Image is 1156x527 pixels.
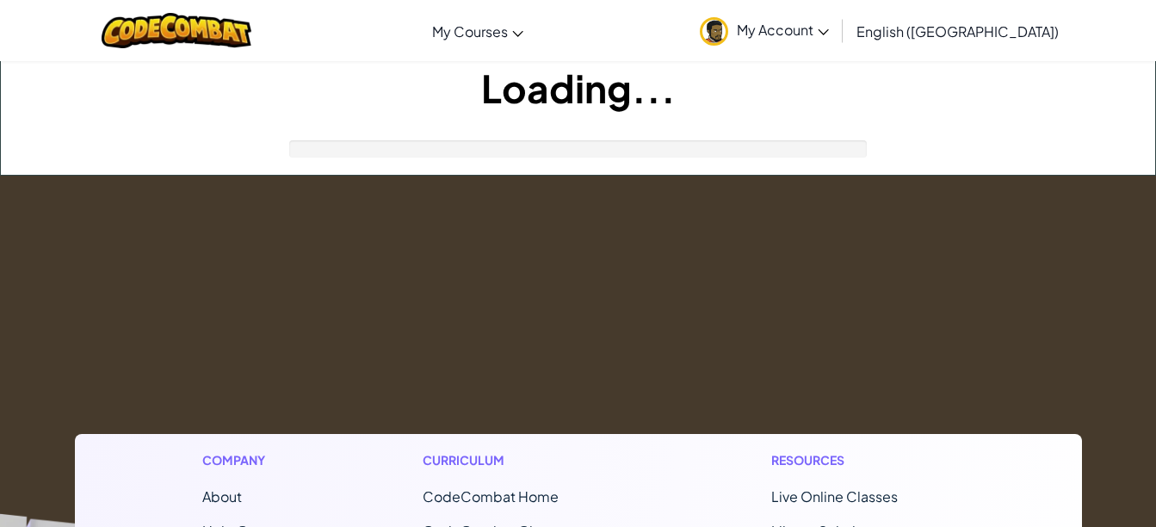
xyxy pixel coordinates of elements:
[856,22,1059,40] span: English ([GEOGRAPHIC_DATA])
[848,8,1067,54] a: English ([GEOGRAPHIC_DATA])
[432,22,508,40] span: My Courses
[691,3,838,58] a: My Account
[102,13,252,48] img: CodeCombat logo
[700,17,728,46] img: avatar
[423,451,631,469] h1: Curriculum
[202,487,242,505] a: About
[1,61,1155,115] h1: Loading...
[737,21,829,39] span: My Account
[423,8,532,54] a: My Courses
[423,487,559,505] span: CodeCombat Home
[771,451,955,469] h1: Resources
[202,451,282,469] h1: Company
[771,487,898,505] a: Live Online Classes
